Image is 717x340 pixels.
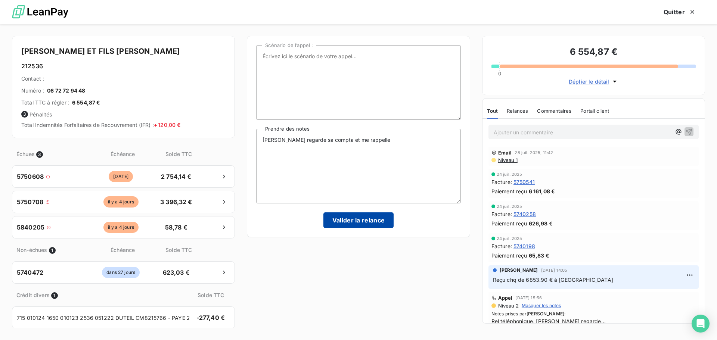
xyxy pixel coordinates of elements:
[497,303,519,309] span: Niveau 2
[692,315,710,333] div: Open Intercom Messenger
[537,108,571,114] span: Commentaires
[49,247,56,254] span: 1
[491,317,696,325] span: Rel téléphonique, [PERSON_NAME] regarde...
[567,77,621,86] button: Déplier le détail
[156,197,196,206] span: 3 396,32 €
[498,150,512,156] span: Email
[256,129,460,203] textarea: [PERSON_NAME] regarde sa compta et me rappelle
[497,157,518,163] span: Niveau 1
[515,296,542,300] span: [DATE] 15:56
[88,150,158,158] span: Échéance
[491,178,512,186] span: Facture :
[109,171,133,182] span: [DATE]
[655,4,705,20] button: Quitter
[21,45,226,57] h4: [PERSON_NAME] ET FILS [PERSON_NAME]
[17,223,44,232] span: 5840205
[17,268,43,277] span: 5740472
[491,210,512,218] span: Facture :
[541,268,568,272] span: [DATE] 14:05
[154,122,181,128] span: + 120,00 €
[102,267,140,278] span: dans 27 jours
[491,45,696,60] h3: 6 554,87 €
[21,87,44,94] span: Numéro :
[21,99,69,106] span: Total TTC à régler :
[16,246,47,254] span: Non-échues
[191,313,230,322] span: -277,40 €
[16,291,50,299] span: Crédit divers
[493,277,613,283] span: Reçu chq de 6853.90 € à [GEOGRAPHIC_DATA]
[491,219,527,227] span: Paiement reçu
[21,75,44,82] span: Contact :
[498,71,501,77] span: 0
[497,236,522,241] span: 24 juil. 2025
[527,311,564,316] span: [PERSON_NAME]
[491,242,512,250] span: Facture :
[513,242,535,250] span: 5740198
[529,219,553,227] span: 626,98 €
[17,197,43,206] span: 5750708
[12,2,68,22] img: logo LeanPay
[17,172,44,181] span: 5750608
[491,187,527,195] span: Paiement reçu
[21,62,226,71] h6: 212536
[36,151,43,158] span: 3
[21,111,226,118] span: Pénalités
[17,314,204,322] span: 715 010124 1650 010123 2536 051222 DUTEIL CM8215766 - PAYE 2 FOIS
[191,291,230,299] span: Solde TTC
[159,150,198,158] span: Solde TTC
[72,99,100,106] span: 6 554,87 €
[522,302,561,309] span: Masquer les notes
[529,187,555,195] span: 6 161,08 €
[497,204,522,209] span: 24 juil. 2025
[156,172,196,181] span: 2 754,14 €
[156,268,196,277] span: 623,03 €
[487,108,498,114] span: Tout
[103,222,139,233] span: il y a 4 jours
[580,108,609,114] span: Portail client
[16,150,35,158] span: Échues
[47,87,85,94] span: 06 72 72 94 48
[103,196,139,208] span: il y a 4 jours
[507,108,528,114] span: Relances
[515,150,553,155] span: 28 juil. 2025, 11:42
[513,210,536,218] span: 5740258
[491,311,696,317] span: Notes prises par :
[529,252,549,259] span: 65,83 €
[21,122,180,128] span: Total Indemnités Forfaitaires de Recouvrement (IFR) :
[497,172,522,177] span: 24 juil. 2025
[498,295,513,301] span: Appel
[156,223,196,232] span: 58,78 €
[491,252,527,259] span: Paiement reçu
[21,111,28,118] span: 3
[51,292,58,299] span: 1
[500,267,538,274] span: [PERSON_NAME]
[569,78,609,85] span: Déplier le détail
[88,246,158,254] span: Échéance
[159,246,198,254] span: Solde TTC
[323,212,394,228] button: Valider la relance
[513,178,535,186] span: 5750541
